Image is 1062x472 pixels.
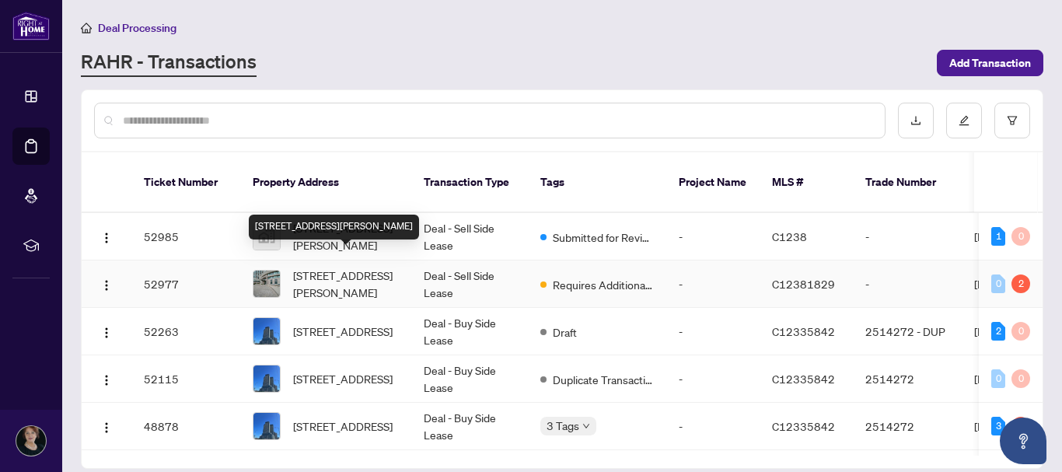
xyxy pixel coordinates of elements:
[853,152,962,213] th: Trade Number
[853,355,962,403] td: 2514272
[853,403,962,450] td: 2514272
[553,276,654,293] span: Requires Additional Docs
[249,215,419,239] div: [STREET_ADDRESS][PERSON_NAME]
[240,152,411,213] th: Property Address
[553,323,577,341] span: Draft
[910,115,921,126] span: download
[94,414,119,439] button: Logo
[991,274,1005,293] div: 0
[131,213,240,260] td: 52985
[898,103,934,138] button: download
[293,323,393,340] span: [STREET_ADDRESS]
[100,232,113,244] img: Logo
[81,49,257,77] a: RAHR - Transactions
[131,260,240,308] td: 52977
[991,322,1005,341] div: 2
[411,260,528,308] td: Deal - Sell Side Lease
[991,417,1005,435] div: 3
[94,366,119,391] button: Logo
[411,152,528,213] th: Transaction Type
[666,260,760,308] td: -
[1011,274,1030,293] div: 2
[253,365,280,392] img: thumbnail-img
[16,426,46,456] img: Profile Icon
[94,319,119,344] button: Logo
[253,271,280,297] img: thumbnail-img
[772,372,835,386] span: C12335842
[959,115,969,126] span: edit
[94,224,119,249] button: Logo
[1011,369,1030,388] div: 0
[1000,418,1046,464] button: Open asap
[937,50,1043,76] button: Add Transaction
[100,374,113,386] img: Logo
[772,277,835,291] span: C12381829
[1011,227,1030,246] div: 0
[666,213,760,260] td: -
[411,308,528,355] td: Deal - Buy Side Lease
[853,260,962,308] td: -
[1011,322,1030,341] div: 0
[131,403,240,450] td: 48878
[946,103,982,138] button: edit
[949,51,1031,75] span: Add Transaction
[293,267,399,301] span: [STREET_ADDRESS][PERSON_NAME]
[411,355,528,403] td: Deal - Buy Side Lease
[994,103,1030,138] button: filter
[853,308,962,355] td: 2514272 - DUP
[991,369,1005,388] div: 0
[1007,115,1018,126] span: filter
[760,152,853,213] th: MLS #
[547,417,579,435] span: 3 Tags
[582,422,590,430] span: down
[666,355,760,403] td: -
[528,152,666,213] th: Tags
[81,23,92,33] span: home
[100,421,113,434] img: Logo
[253,318,280,344] img: thumbnail-img
[853,213,962,260] td: -
[94,271,119,296] button: Logo
[131,308,240,355] td: 52263
[666,308,760,355] td: -
[98,21,176,35] span: Deal Processing
[293,370,393,387] span: [STREET_ADDRESS]
[411,403,528,450] td: Deal - Buy Side Lease
[411,213,528,260] td: Deal - Sell Side Lease
[772,229,807,243] span: C1238
[1011,417,1030,435] div: 1
[772,419,835,433] span: C12335842
[553,229,654,246] span: Submitted for Review
[772,324,835,338] span: C12335842
[100,279,113,292] img: Logo
[131,355,240,403] td: 52115
[131,152,240,213] th: Ticket Number
[991,227,1005,246] div: 1
[100,327,113,339] img: Logo
[553,371,654,388] span: Duplicate Transaction
[293,418,393,435] span: [STREET_ADDRESS]
[666,403,760,450] td: -
[666,152,760,213] th: Project Name
[12,12,50,40] img: logo
[253,413,280,439] img: thumbnail-img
